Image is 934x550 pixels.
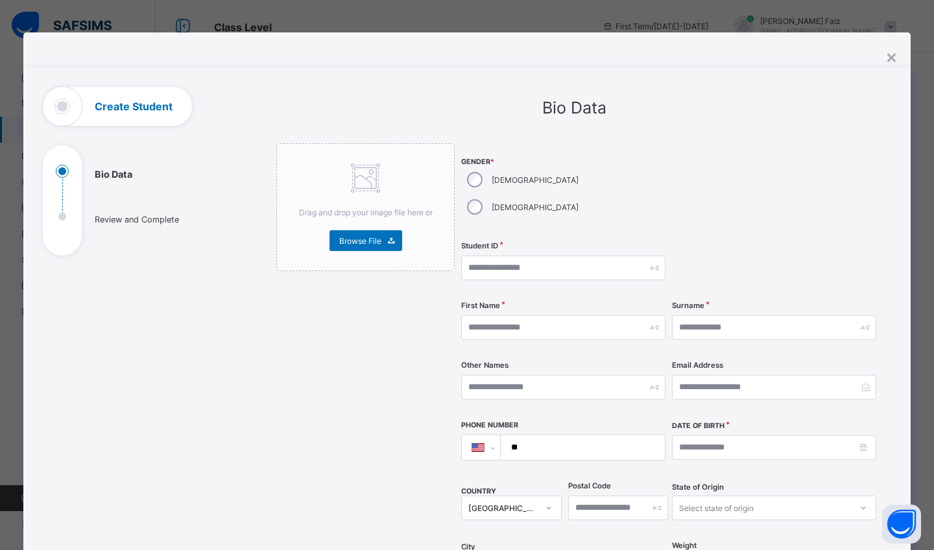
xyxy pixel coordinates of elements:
div: Select state of origin [679,496,754,520]
label: [DEMOGRAPHIC_DATA] [492,202,579,212]
span: Browse File [339,236,381,246]
span: State of Origin [672,483,724,492]
span: Bio Data [542,98,606,117]
label: Date of Birth [672,422,724,430]
label: First Name [461,301,500,310]
span: COUNTRY [461,487,496,496]
label: [DEMOGRAPHIC_DATA] [492,175,579,185]
span: Gender [461,158,665,166]
label: Other Names [461,361,509,370]
label: Email Address [672,361,723,370]
div: [GEOGRAPHIC_DATA] [468,503,537,513]
label: Postal Code [568,481,611,490]
h1: Create Student [95,101,173,112]
button: Open asap [882,505,921,544]
label: Weight [672,541,697,550]
div: × [885,45,898,67]
label: Surname [672,301,704,310]
label: Student ID [461,241,498,250]
div: Drag and drop your image file here orBrowse File [276,143,455,271]
label: Phone Number [461,421,518,429]
span: Drag and drop your image file here or [299,208,433,217]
